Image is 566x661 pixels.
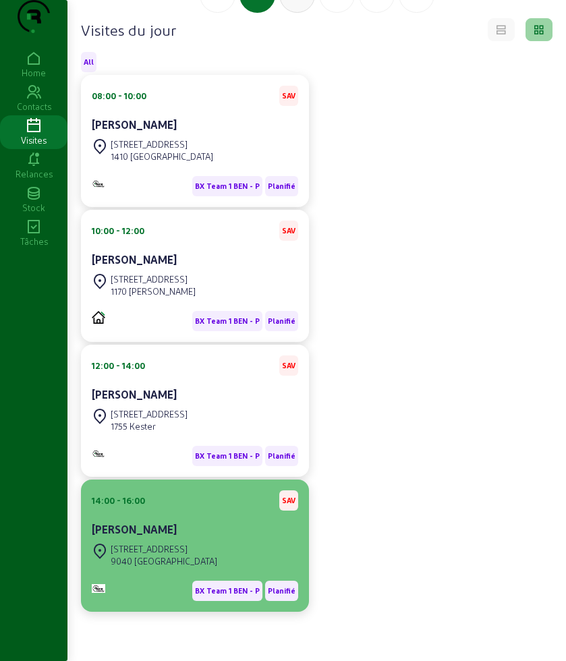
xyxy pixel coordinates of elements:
div: 1410 [GEOGRAPHIC_DATA] [111,150,213,163]
span: SAV [282,496,295,505]
img: PVELEC [92,311,105,324]
div: 10:00 - 12:00 [92,225,144,237]
span: BX Team 1 BEN - P [195,316,260,326]
span: SAV [282,361,295,370]
span: SAV [282,91,295,100]
span: Planifié [268,451,295,461]
span: BX Team 1 BEN - P [195,181,260,191]
div: 1755 Kester [111,420,188,432]
div: 1170 [PERSON_NAME] [111,285,196,297]
div: 12:00 - 14:00 [92,360,145,372]
cam-card-title: [PERSON_NAME] [92,118,177,131]
span: BX Team 1 BEN - P [195,586,260,596]
cam-card-title: [PERSON_NAME] [92,253,177,266]
div: 9040 [GEOGRAPHIC_DATA] [111,555,217,567]
div: [STREET_ADDRESS] [111,543,217,555]
img: Monitoring et Maintenance [92,179,105,188]
div: 08:00 - 10:00 [92,90,146,102]
span: Planifié [268,316,295,326]
img: Monitoring et Maintenance [92,449,105,458]
div: 14:00 - 16:00 [92,494,145,507]
span: Planifié [268,181,295,191]
h4: Visites du jour [81,20,176,39]
span: BX Team 1 BEN - P [195,451,260,461]
div: [STREET_ADDRESS] [111,273,196,285]
span: All [84,57,94,67]
span: SAV [282,226,295,235]
cam-card-title: [PERSON_NAME] [92,388,177,401]
div: [STREET_ADDRESS] [111,138,213,150]
img: Monitoring et Maintenance [92,584,105,593]
div: [STREET_ADDRESS] [111,408,188,420]
cam-card-title: [PERSON_NAME] [92,523,177,536]
span: Planifié [268,586,295,596]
